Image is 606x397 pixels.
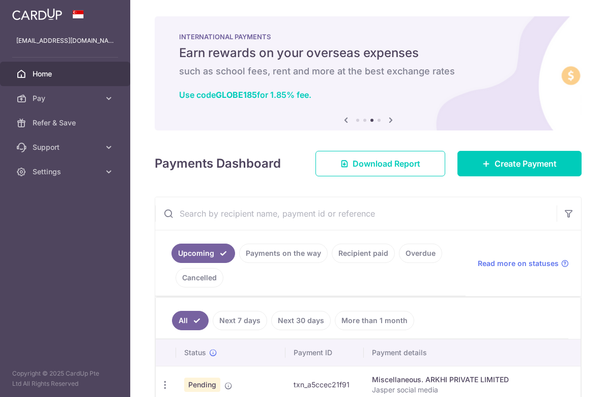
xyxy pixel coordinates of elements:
[184,348,206,358] span: Status
[172,311,209,330] a: All
[12,8,62,20] img: CardUp
[155,16,582,130] img: International Payment Banner
[184,378,220,392] span: Pending
[176,268,223,287] a: Cancelled
[179,33,557,41] p: INTERNATIONAL PAYMENTS
[495,157,557,170] span: Create Payment
[457,151,582,176] a: Create Payment
[353,157,420,170] span: Download Report
[216,90,257,100] b: GLOBE185
[478,258,559,269] span: Read more on statuses
[315,151,445,176] a: Download Report
[478,258,569,269] a: Read more on statuses
[179,65,557,77] h6: such as school fees, rent and more at the best exchange rates
[239,244,328,263] a: Payments on the way
[285,339,364,366] th: Payment ID
[155,197,557,230] input: Search by recipient name, payment id or reference
[155,154,281,173] h4: Payments Dashboard
[335,311,414,330] a: More than 1 month
[332,244,395,263] a: Recipient paid
[213,311,267,330] a: Next 7 days
[33,93,100,103] span: Pay
[16,36,114,46] p: [EMAIL_ADDRESS][DOMAIN_NAME]
[179,45,557,61] h5: Earn rewards on your overseas expenses
[33,118,100,128] span: Refer & Save
[33,69,100,79] span: Home
[540,366,596,392] iframe: Opens a widget where you can find more information
[179,90,311,100] a: Use codeGLOBE185for 1.85% fee.
[171,244,235,263] a: Upcoming
[33,167,100,177] span: Settings
[399,244,442,263] a: Overdue
[33,142,100,152] span: Support
[271,311,331,330] a: Next 30 days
